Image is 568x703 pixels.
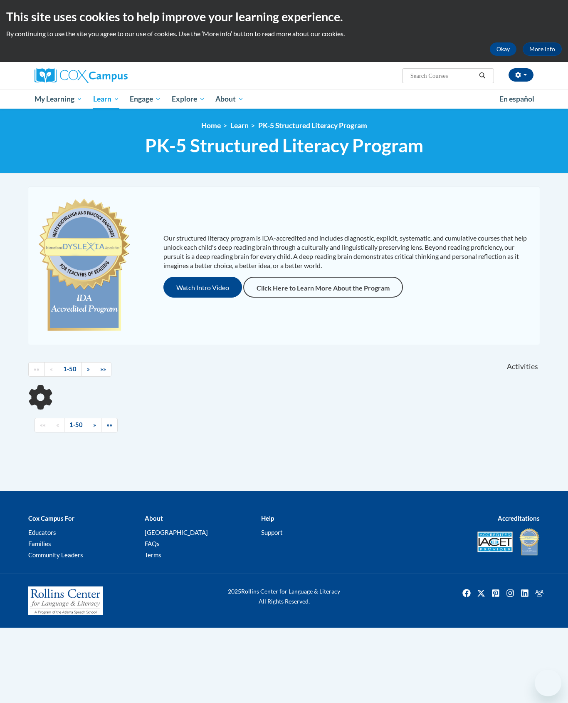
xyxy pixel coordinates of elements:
[145,529,208,536] a: [GEOGRAPHIC_DATA]
[28,529,56,536] a: Educators
[6,29,562,38] p: By continuing to use the site you agree to our use of cookies. Use the ‘More info’ button to read...
[261,529,283,536] a: Support
[28,586,103,616] img: Rollins Center for Language & Literacy - A Program of the Atlanta Speech School
[87,365,90,373] span: »
[477,532,513,552] img: Accredited IACET® Provider
[507,362,538,371] span: Activities
[504,586,517,600] img: Instagram icon
[476,71,489,81] button: Search
[35,418,51,432] a: Begining
[490,42,516,56] button: Okay
[35,94,82,104] span: My Learning
[228,588,241,595] span: 2025
[499,94,534,103] span: En español
[64,418,88,432] a: 1-50
[494,90,540,108] a: En español
[28,362,45,377] a: Begining
[81,362,95,377] a: Next
[28,540,51,547] a: Families
[210,89,249,109] a: About
[166,89,210,109] a: Explore
[145,134,423,156] span: PK-5 Structured Literacy Program
[489,586,502,600] a: Pinterest
[489,586,502,600] img: Pinterest icon
[519,527,540,556] img: IDA® Accredited
[100,365,106,373] span: »»
[172,94,205,104] span: Explore
[34,365,40,373] span: ««
[124,89,166,109] a: Engage
[145,540,160,547] a: FAQs
[145,514,163,522] b: About
[93,94,119,104] span: Learn
[410,71,476,81] input: Search Courses
[518,586,531,600] img: LinkedIn icon
[201,121,221,130] a: Home
[51,418,64,432] a: Previous
[523,42,562,56] a: More Info
[35,68,193,83] a: Cox Campus
[88,418,101,432] a: Next
[197,586,371,606] div: Rollins Center for Language & Literacy All Rights Reserved.
[56,421,59,428] span: «
[533,586,546,600] a: Facebook Group
[29,89,88,109] a: My Learning
[50,365,53,373] span: «
[95,362,111,377] a: End
[504,586,517,600] a: Instagram
[163,277,242,298] button: Watch Intro Video
[28,551,83,559] a: Community Leaders
[58,362,82,377] a: 1-50
[88,89,125,109] a: Learn
[130,94,161,104] span: Engage
[6,8,562,25] h2: This site uses cookies to help improve your learning experience.
[474,586,488,600] a: Twitter
[509,68,533,82] button: Account Settings
[163,234,531,270] p: Our structured literacy program is IDA-accredited and includes diagnostic, explicit, systematic, ...
[106,421,112,428] span: »»
[498,514,540,522] b: Accreditations
[22,89,546,109] div: Main menu
[460,586,473,600] a: Facebook
[460,586,473,600] img: Facebook icon
[243,277,403,298] a: Click Here to Learn More About the Program
[533,586,546,600] img: Facebook group icon
[28,514,74,522] b: Cox Campus For
[230,121,249,130] a: Learn
[93,421,96,428] span: »
[258,121,367,130] a: PK-5 Structured Literacy Program
[35,68,128,83] img: Cox Campus
[44,362,58,377] a: Previous
[215,94,244,104] span: About
[261,514,274,522] b: Help
[101,418,118,432] a: End
[145,551,161,559] a: Terms
[535,670,561,696] iframe: Button to launch messaging window
[37,195,132,336] img: c477cda6-e343-453b-bfce-d6f9e9818e1c.png
[40,421,46,428] span: ««
[518,586,531,600] a: Linkedin
[474,586,488,600] img: Twitter icon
